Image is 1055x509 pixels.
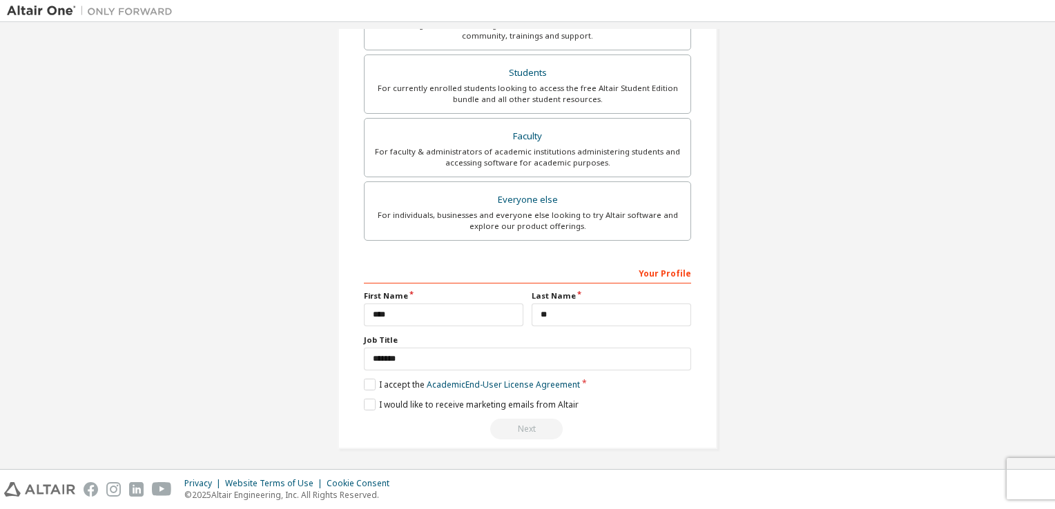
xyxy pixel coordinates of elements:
label: I would like to receive marketing emails from Altair [364,399,579,410]
img: facebook.svg [84,482,98,497]
div: Everyone else [373,190,682,210]
img: instagram.svg [106,482,121,497]
div: Cookie Consent [327,478,398,489]
label: Last Name [532,290,691,301]
label: First Name [364,290,523,301]
img: linkedin.svg [129,482,144,497]
div: Privacy [184,478,225,489]
a: Academic End-User License Agreement [427,379,580,390]
p: © 2025 Altair Engineering, Inc. All Rights Reserved. [184,489,398,501]
label: Job Title [364,335,691,346]
div: Your Profile [364,261,691,283]
div: Website Terms of Use [225,478,327,489]
div: Students [373,63,682,83]
div: For currently enrolled students looking to access the free Altair Student Edition bundle and all ... [373,83,682,105]
div: Faculty [373,127,682,146]
img: altair_logo.svg [4,482,75,497]
img: Altair One [7,4,180,18]
div: Read and acccept EULA to continue [364,419,691,439]
img: youtube.svg [152,482,172,497]
div: For existing customers looking to access software downloads, HPC resources, community, trainings ... [373,19,682,41]
label: I accept the [364,379,580,390]
div: For individuals, businesses and everyone else looking to try Altair software and explore our prod... [373,210,682,232]
div: For faculty & administrators of academic institutions administering students and accessing softwa... [373,146,682,168]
